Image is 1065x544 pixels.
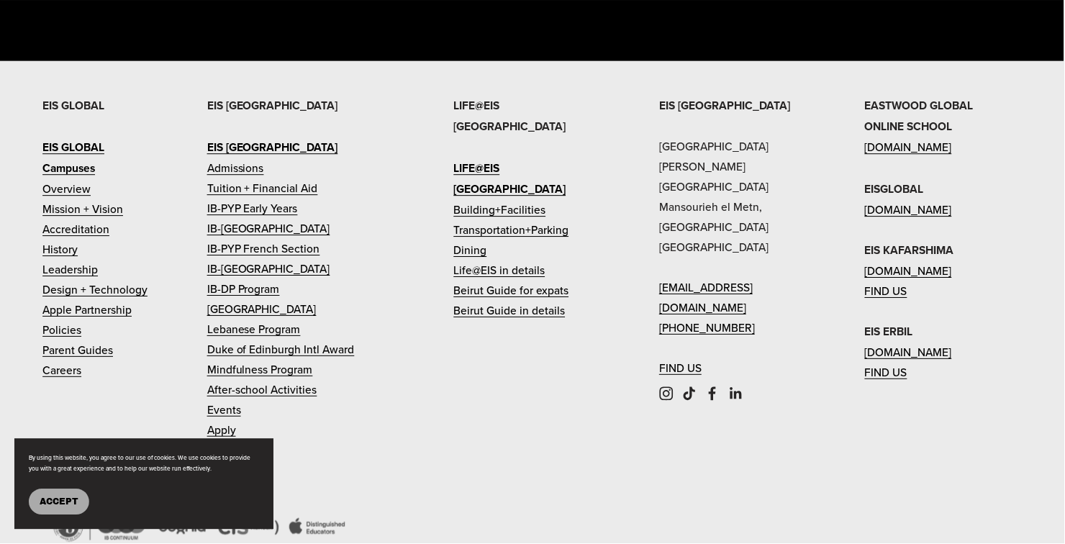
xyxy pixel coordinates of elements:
[866,137,953,158] a: [DOMAIN_NAME]
[454,260,545,281] a: Life@EIS in details
[866,200,953,220] a: [DOMAIN_NAME]
[866,281,908,302] a: FIND US
[866,242,955,259] strong: EIS KAFARSHIMA
[660,387,674,402] a: Instagram
[207,360,313,380] a: Mindfulness Program
[29,489,89,515] button: Accept
[14,439,273,530] section: Cookie banner
[42,361,81,381] a: Careers
[207,239,320,259] a: IB-PYP French Section
[42,219,109,240] a: Accreditation
[42,240,78,260] a: History
[42,300,132,320] a: Apple Partnership
[207,158,264,178] a: Admissions
[42,160,95,177] strong: Campuses
[454,200,546,220] a: Building+Facilities
[866,98,974,135] strong: EASTWOOD GLOBAL ONLINE SCHOOL
[42,280,148,300] a: Design + Technology
[660,96,817,378] p: [GEOGRAPHIC_DATA] [PERSON_NAME][GEOGRAPHIC_DATA] Mansourieh el Metn, [GEOGRAPHIC_DATA] [GEOGRAPHI...
[207,140,338,156] strong: EIS [GEOGRAPHIC_DATA]
[42,98,104,114] strong: EIS GLOBAL
[207,199,298,219] a: IB-PYP Early Years
[207,178,318,199] a: Tuition + Financial Aid
[42,137,104,158] a: EIS GLOBAL
[40,497,78,507] span: Accept
[866,343,953,363] a: [DOMAIN_NAME]
[42,340,113,361] a: Parent Guides
[454,220,569,240] a: Transportation+Parking
[866,363,908,383] a: FIND US
[706,387,720,402] a: Facebook
[207,340,355,360] a: Duke of Edinburgh Intl Award
[866,261,953,281] a: [DOMAIN_NAME]
[660,318,756,338] a: [PHONE_NUMBER]
[207,319,301,340] a: Lebanese Program
[454,281,569,301] a: Beirut Guide for expats
[42,260,98,280] a: Leadership
[207,279,280,299] a: IB-DP Program
[454,301,566,321] a: Beirut Guide in details
[454,98,566,135] strong: LIFE@EIS [GEOGRAPHIC_DATA]
[42,140,104,156] strong: EIS GLOBAL
[207,299,317,319] a: [GEOGRAPHIC_DATA]
[42,158,95,179] a: Campuses
[207,98,338,114] strong: EIS [GEOGRAPHIC_DATA]
[207,380,317,400] a: After-school Activities
[660,278,817,318] a: [EMAIL_ADDRESS][DOMAIN_NAME]
[729,387,743,402] a: LinkedIn
[42,179,91,199] a: Overview
[207,259,330,279] a: IB-[GEOGRAPHIC_DATA]
[866,324,914,340] strong: EIS ERBIL
[454,240,487,260] a: Dining
[207,420,236,440] a: Apply
[207,400,241,420] a: Events
[207,219,330,239] a: IB-[GEOGRAPHIC_DATA]
[866,181,925,198] strong: EISGLOBAL
[683,387,697,402] a: TikTok
[660,358,702,378] a: FIND US
[42,320,81,340] a: Policies
[454,158,611,200] a: LIFE@EIS [GEOGRAPHIC_DATA]
[207,137,338,158] a: EIS [GEOGRAPHIC_DATA]
[454,160,566,198] strong: LIFE@EIS [GEOGRAPHIC_DATA]
[29,453,259,475] p: By using this website, you agree to our use of cookies. We use cookies to provide you with a grea...
[660,98,791,114] strong: EIS [GEOGRAPHIC_DATA]
[42,199,123,219] a: Mission + Vision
